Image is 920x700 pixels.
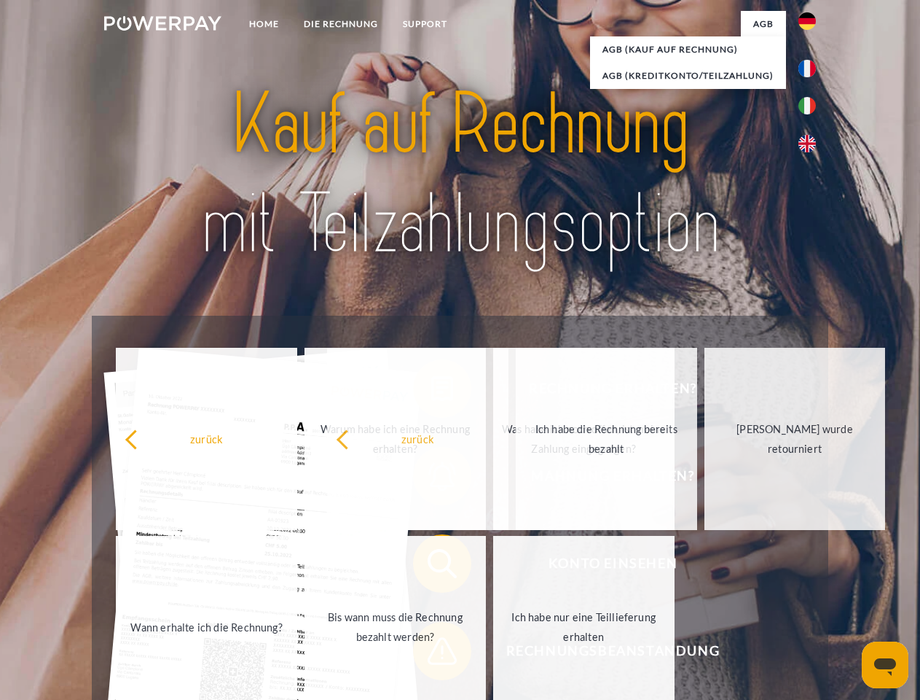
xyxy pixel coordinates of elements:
a: AGB (Kauf auf Rechnung) [590,36,786,63]
a: Home [237,11,291,37]
a: SUPPORT [390,11,460,37]
a: AGB (Kreditkonto/Teilzahlung) [590,63,786,89]
img: en [798,135,816,152]
div: zurück [336,429,500,448]
img: it [798,97,816,114]
div: Bis wann muss die Rechnung bezahlt werden? [313,607,477,647]
iframe: Schaltfläche zum Öffnen des Messaging-Fensters [862,642,908,688]
div: zurück [125,429,288,448]
img: logo-powerpay-white.svg [104,16,221,31]
div: Ich habe nur eine Teillieferung erhalten [502,607,666,647]
img: de [798,12,816,30]
a: DIE RECHNUNG [291,11,390,37]
img: title-powerpay_de.svg [139,70,781,279]
div: [PERSON_NAME] wurde retourniert [713,419,877,459]
img: fr [798,60,816,77]
div: Ich habe die Rechnung bereits bezahlt [524,419,688,459]
a: agb [741,11,786,37]
div: Wann erhalte ich die Rechnung? [125,617,288,637]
